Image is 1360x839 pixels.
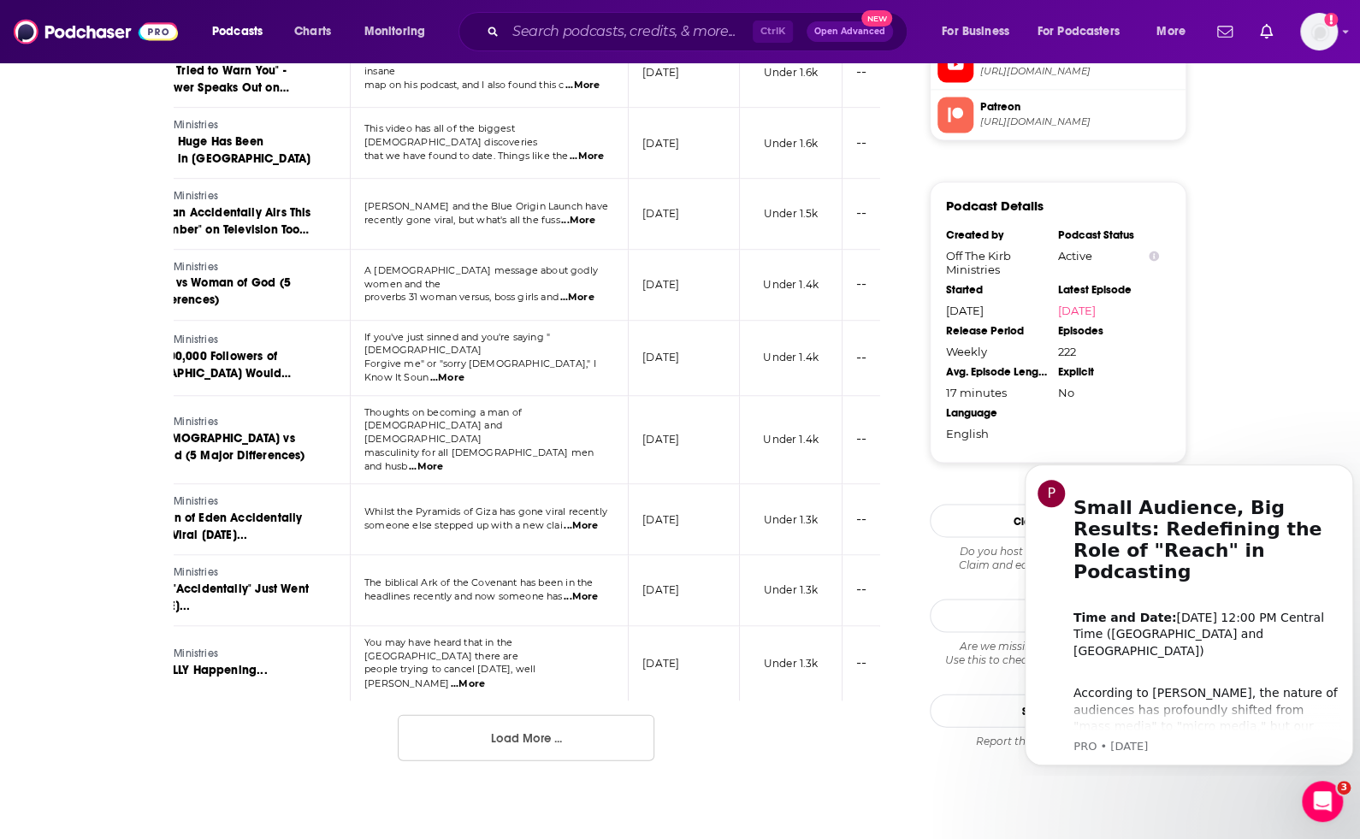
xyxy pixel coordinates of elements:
[115,204,320,239] a: Cameraman Accidentally Airs This "Crew Member" on Television Too Soon
[364,519,563,531] span: someone else stepped up with a new clai
[1302,781,1343,822] iframe: Intercom live chat
[980,65,1179,78] span: https://www.youtube.com/@offthekirb
[115,510,320,544] a: The Garden of Eden Accidentally Just Went Viral [DATE]...
[753,21,793,43] span: Ctrl K
[1058,248,1159,262] div: Active
[1300,13,1338,50] img: User Profile
[115,260,320,275] a: Off The Kirb Ministries
[559,291,594,304] span: ...More
[364,663,535,688] span: people trying to cancel [DATE], well [PERSON_NAME]
[1253,17,1280,46] a: Show notifications dropdown
[115,647,318,662] a: Off The Kirb Ministries
[364,446,594,472] span: masculinity for all [DEMOGRAPHIC_DATA] men and husb
[843,321,990,396] td: --
[763,433,819,446] span: Under 1.4k
[115,565,320,581] a: Off The Kirb Ministries
[843,250,990,321] td: --
[642,136,679,151] p: [DATE]
[942,20,1009,44] span: For Business
[115,494,320,510] a: Off The Kirb Ministries
[930,734,1186,747] div: Report this page as a duplicate.
[14,15,178,48] img: Podchaser - Follow, Share and Rate Podcasts
[115,134,310,166] span: Something Huge Has Been Unearthed in [GEOGRAPHIC_DATA]
[946,364,1047,378] div: Avg. Episode Length
[946,198,1044,214] h3: Podcast Details
[1324,13,1338,27] svg: Add a profile image
[1156,20,1186,44] span: More
[946,227,1047,241] div: Created by
[1026,18,1144,45] button: open menu
[364,200,608,212] span: [PERSON_NAME] and the Blue Origin Launch have
[398,714,654,760] button: Load More ...
[506,18,753,45] input: Search podcasts, credits, & more...
[764,657,819,670] span: Under 1.3k
[1058,227,1159,241] div: Podcast Status
[364,636,518,662] span: You may have heard that in the [GEOGRAPHIC_DATA] there are
[1038,20,1120,44] span: For Podcasters
[642,512,679,527] p: [DATE]
[115,662,318,679] a: This is REALLY Happening...
[843,555,990,626] td: --
[364,590,563,602] span: headlines recently and now someone has
[364,20,425,44] span: Monitoring
[642,656,679,671] p: [DATE]
[642,277,679,292] p: [DATE]
[930,639,1186,666] div: Are we missing an episode or update? Use this to check the RSS feed immediately.
[115,275,291,307] span: Boss Babe vs Woman of God (5 Major Differences)
[764,66,819,79] span: Under 1.6k
[364,331,550,357] span: If you've just sinned and you're saying "[DEMOGRAPHIC_DATA]
[946,323,1047,337] div: Release Period
[409,460,443,474] span: ...More
[764,207,819,220] span: Under 1.5k
[861,10,892,27] span: New
[115,430,320,464] a: Alpha [DEMOGRAPHIC_DATA] vs Man of God (5 Major Differences)
[843,179,990,250] td: --
[642,350,679,364] p: [DATE]
[364,214,560,226] span: recently gone viral, but what's all the fuss
[364,264,598,290] span: A [DEMOGRAPHIC_DATA] message about godly women and the
[115,349,291,398] span: I Wish 1,000,000 Followers of [DEMOGRAPHIC_DATA] Would Watch This
[283,18,341,45] a: Charts
[200,18,285,45] button: open menu
[1058,282,1159,296] div: Latest Episode
[115,205,310,254] span: Cameraman Accidentally Airs This "Crew Member" on Television Too Soon
[980,115,1179,128] span: https://www.patreon.com/offthekirb
[642,206,679,221] p: [DATE]
[946,385,1047,399] div: 17 minutes
[364,357,596,383] span: Forgive me" or "sorry [DEMOGRAPHIC_DATA]," I Know It Soun
[364,406,522,446] span: Thoughts on becoming a man of [DEMOGRAPHIC_DATA] and [DEMOGRAPHIC_DATA]
[843,108,990,179] td: --
[352,18,447,45] button: open menu
[364,505,607,517] span: Whilst the Pyramids of Giza has gone viral recently
[764,137,819,150] span: Under 1.6k
[1058,364,1159,378] div: Explicit
[1058,323,1159,337] div: Episodes
[564,590,598,604] span: ...More
[946,282,1047,296] div: Started
[115,663,268,677] span: This is REALLY Happening...
[1058,385,1159,399] div: No
[115,581,320,615] a: This Cave "Accidentally" Just Went Viral [DATE]...
[1149,249,1159,262] button: Show Info
[930,599,1186,632] button: Refresh Feed
[642,582,679,597] p: [DATE]
[115,511,302,542] span: The Garden of Eden Accidentally Just Went Viral [DATE]...
[1337,781,1351,795] span: 3
[115,348,320,382] a: I Wish 1,000,000 Followers of [DEMOGRAPHIC_DATA] Would Watch This
[1018,449,1360,776] iframe: Intercom notifications message
[763,278,819,291] span: Under 1.4k
[364,150,568,162] span: that we have found to date. Things like the
[565,79,600,92] span: ...More
[946,405,1047,419] div: Language
[930,694,1186,727] a: Seeing Double?
[1058,303,1159,316] a: [DATE]
[1300,13,1338,50] span: Logged in as TinaPugh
